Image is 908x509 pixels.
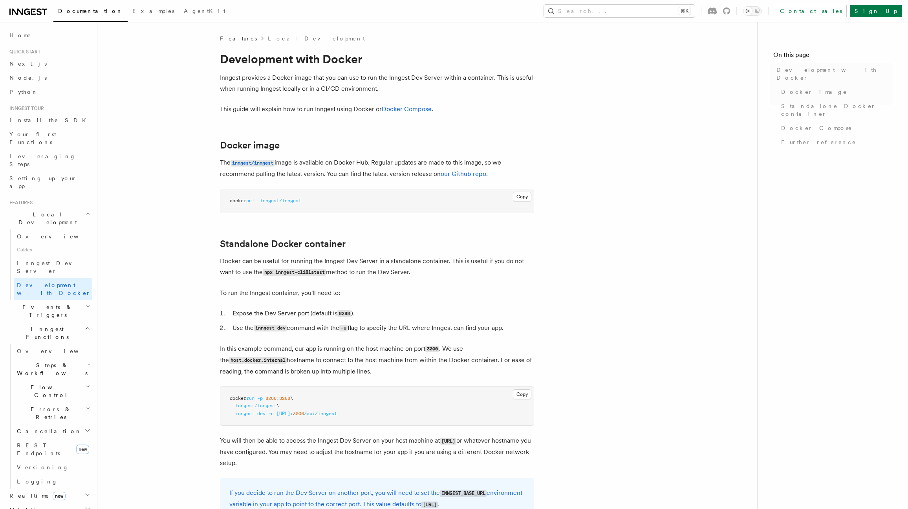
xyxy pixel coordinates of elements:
code: inngest/inngest [231,160,275,167]
code: host.docker.internal [229,357,287,364]
span: Your first Functions [9,131,56,145]
a: REST Endpointsnew [14,438,92,460]
button: Copy [513,192,531,202]
code: 8288 [337,310,351,317]
a: Python [6,85,92,99]
a: Versioning [14,460,92,474]
h1: Development with Docker [220,52,534,66]
a: Install the SDK [6,113,92,127]
span: Home [9,31,31,39]
button: Steps & Workflows [14,358,92,380]
a: Leveraging Steps [6,149,92,171]
a: Sign Up [850,5,902,17]
span: Errors & Retries [14,405,85,421]
div: Inngest Functions [6,344,92,489]
span: Development with Docker [17,282,91,296]
span: Flow Control [14,383,85,399]
span: Versioning [17,464,69,471]
span: -p [257,395,263,401]
code: [URL] [421,502,438,508]
a: Your first Functions [6,127,92,149]
a: Standalone Docker container [220,238,346,249]
span: Features [220,35,257,42]
span: Overview [17,233,98,240]
code: [URL] [440,438,456,445]
span: \ [290,395,293,401]
div: Local Development [6,229,92,300]
p: Docker can be useful for running the Inngest Dev Server in a standalone container. This is useful... [220,256,534,278]
a: our Github repo [441,170,486,178]
span: Node.js [9,75,47,81]
span: 3000 [293,411,304,416]
span: Quick start [6,49,40,55]
a: Overview [14,229,92,244]
p: You will then be able to access the Inngest Dev Server on your host machine at or whatever hostna... [220,435,534,469]
p: In this example command, our app is running on the host machine on port . We use the hostname to ... [220,343,534,377]
a: Setting up your app [6,171,92,193]
a: Overview [14,344,92,358]
span: inngest [235,411,254,416]
span: Setting up your app [9,175,77,189]
span: : [276,395,279,401]
code: npx inngest-cli@latest [263,269,326,276]
kbd: ⌘K [679,7,690,15]
a: Contact sales [775,5,847,17]
button: Cancellation [14,424,92,438]
a: Inngest Dev Server [14,256,92,278]
a: Development with Docker [773,63,892,85]
a: Docker image [220,140,280,151]
a: AgentKit [179,2,230,21]
h4: On this page [773,50,892,63]
span: Logging [17,478,58,485]
span: REST Endpoints [17,442,60,456]
span: Local Development [6,211,86,226]
p: Inngest provides a Docker image that you can use to run the Inngest Dev Server within a container... [220,72,534,94]
a: Home [6,28,92,42]
span: Documentation [58,8,123,14]
button: Flow Control [14,380,92,402]
a: Docker image [778,85,892,99]
button: Search...⌘K [544,5,695,17]
span: Development with Docker [776,66,892,82]
span: docker [230,198,246,203]
a: Local Development [268,35,365,42]
button: Copy [513,389,531,399]
span: Inngest Dev Server [17,260,84,274]
span: Examples [132,8,174,14]
span: Further reference [781,138,856,146]
span: Inngest Functions [6,325,85,341]
a: Docker Compose [778,121,892,135]
p: The image is available on Docker Hub. Regular updates are made to this image, so we recommend pul... [220,157,534,179]
span: Standalone Docker container [781,102,892,118]
span: Overview [17,348,98,354]
span: AgentKit [184,8,225,14]
code: inngest dev [254,325,287,331]
button: Errors & Retries [14,402,92,424]
a: Examples [128,2,179,21]
span: Inngest tour [6,105,44,112]
a: inngest/inngest [231,159,275,166]
span: /api/inngest [304,411,337,416]
a: Node.js [6,71,92,85]
button: Events & Triggers [6,300,92,322]
span: \ [276,403,279,408]
span: pull [246,198,257,203]
a: Development with Docker [14,278,92,300]
code: 3000 [425,346,439,352]
a: Next.js [6,57,92,71]
p: To run the Inngest container, you'll need to: [220,287,534,298]
span: Features [6,200,33,206]
span: Next.js [9,60,47,67]
span: dev [257,411,265,416]
span: [URL]: [276,411,293,416]
span: inngest/inngest [260,198,301,203]
code: INNGEST_BASE_URL [440,490,487,497]
a: Logging [14,474,92,489]
a: Standalone Docker container [778,99,892,121]
span: Python [9,89,38,95]
span: Install the SDK [9,117,91,123]
span: new [53,492,66,500]
span: Realtime [6,492,66,500]
span: 8288 [279,395,290,401]
button: Realtimenew [6,489,92,503]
